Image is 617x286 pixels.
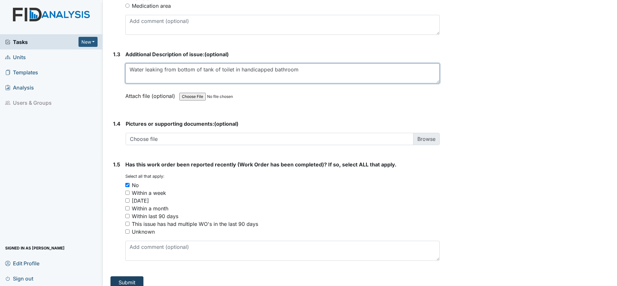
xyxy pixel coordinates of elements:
input: Unknown [125,229,130,234]
span: Sign out [5,273,33,283]
button: New [78,37,98,47]
span: Units [5,52,26,62]
input: Within a month [125,206,130,210]
input: Medication area [125,4,130,8]
input: Within last 90 days [125,214,130,218]
div: Within last 90 days [132,212,178,220]
span: Edit Profile [5,258,39,268]
div: This issue has had multiple WO's in the last 90 days [132,220,258,228]
span: Templates [5,67,38,77]
strong: (optional) [125,50,440,58]
span: Pictures or supporting documents: [126,121,214,127]
input: This issue has had multiple WO's in the last 90 days [125,222,130,226]
div: Unknown [132,228,155,236]
label: 1.4 [113,120,120,128]
label: 1.5 [113,161,120,168]
div: No [132,181,139,189]
span: Has this work order been reported recently (Work Order has been completed)? If so, select ALL tha... [125,161,396,168]
strong: (optional) [126,120,440,128]
label: Attach file (optional) [125,89,178,100]
label: 1.3 [113,50,120,58]
a: Tasks [5,38,78,46]
input: Within a week [125,191,130,195]
span: Signed in as [PERSON_NAME] [5,243,65,253]
input: [DATE] [125,198,130,203]
div: Within a month [132,205,168,212]
span: Analysis [5,82,34,92]
label: Medication area [132,2,171,10]
span: Additional Description of issue: [125,51,204,58]
div: [DATE] [132,197,149,205]
input: No [125,183,130,187]
small: Select all that apply: [125,174,164,179]
div: Within a week [132,189,166,197]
